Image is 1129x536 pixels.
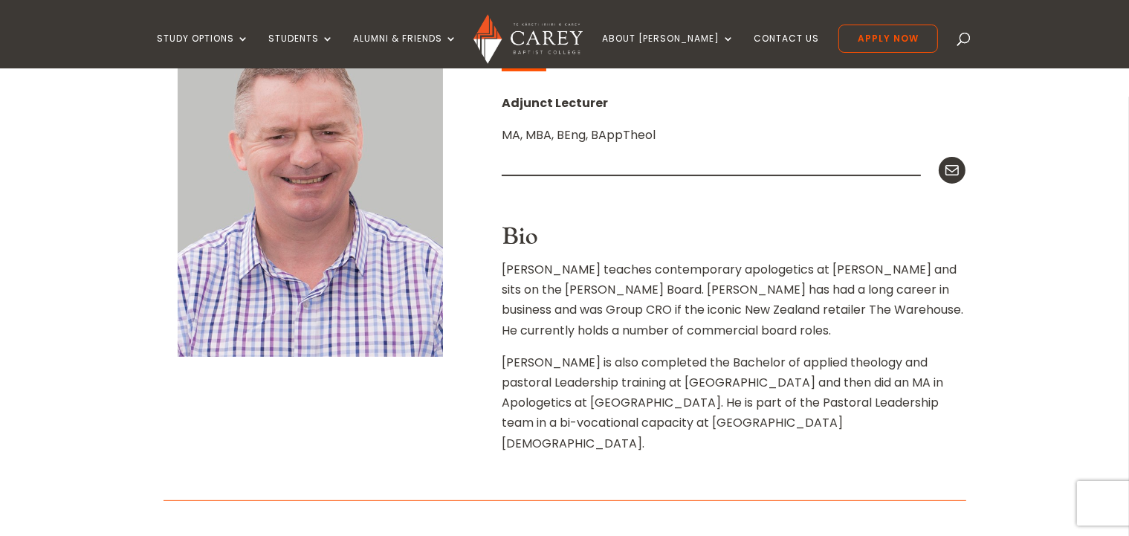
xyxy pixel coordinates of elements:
[754,33,819,68] a: Contact Us
[502,223,965,259] h3: Bio
[502,352,965,453] p: [PERSON_NAME] is also completed the Bachelor of applied theology and pastoral Leadership training...
[157,33,249,68] a: Study Options
[502,259,965,352] p: [PERSON_NAME] teaches contemporary apologetics at [PERSON_NAME] and sits on the [PERSON_NAME] Boa...
[268,33,334,68] a: Students
[178,3,443,357] img: Mark Powell_600x800
[473,14,583,64] img: Carey Baptist College
[838,25,938,53] a: Apply Now
[353,33,457,68] a: Alumni & Friends
[502,125,965,157] p: MA, MBA, BEng, BAppTheol
[602,33,734,68] a: About [PERSON_NAME]
[502,94,608,112] strong: Adjunct Lecturer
